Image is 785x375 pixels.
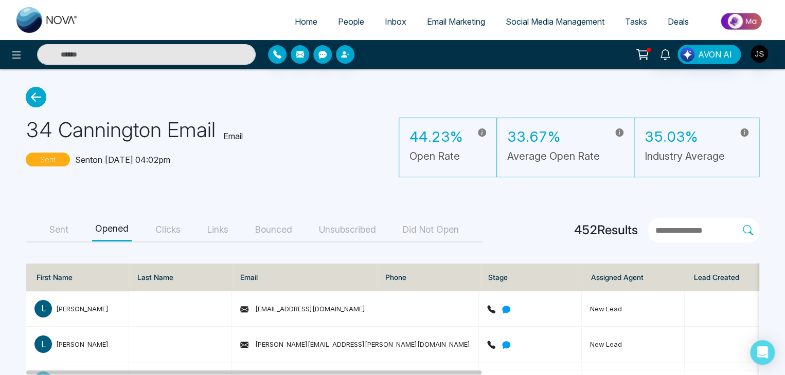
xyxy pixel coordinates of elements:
h5: Open Rate [409,150,462,162]
p: Sent on [DATE] 04:02pm [75,154,170,166]
button: Did Not Open [400,218,462,241]
th: First Name [26,264,129,291]
a: Email Marketing [417,12,495,31]
button: Sent [46,218,72,241]
a: Inbox [374,12,417,31]
th: Phone [377,264,480,291]
button: AVON AI [677,45,741,64]
p: Email [223,130,243,142]
button: Opened [92,218,132,241]
img: Market-place.gif [704,10,779,33]
span: Tasks [625,16,647,27]
h5: Industry Average [645,150,725,162]
a: Social Media Management [495,12,615,31]
button: Bounced [252,218,295,241]
div: [PERSON_NAME] [56,339,109,349]
img: Nova CRM Logo [16,7,78,33]
th: Stage [480,264,583,291]
p: L [34,335,52,353]
img: Lead Flow [680,47,694,62]
span: New Lead [590,340,622,348]
h3: 35.03% [645,128,725,146]
span: L[PERSON_NAME] [34,335,120,353]
button: Unsubscribed [316,218,379,241]
span: New Lead [590,305,622,313]
div: Open Intercom Messenger [750,340,775,365]
th: Assigned Agent [583,264,686,291]
p: l [34,300,52,317]
img: User Avatar [751,45,768,63]
th: Email [232,264,377,291]
th: Last Name [129,264,232,291]
div: [PERSON_NAME] [56,304,109,314]
span: Email Marketing [427,16,485,27]
a: Tasks [615,12,657,31]
h5: Average Open Rate [507,150,600,162]
span: [EMAIL_ADDRESS][DOMAIN_NAME] [240,305,365,313]
button: Links [204,218,231,241]
span: People [338,16,364,27]
span: Inbox [385,16,406,27]
h1: 34 Cannington Email [26,118,216,142]
a: Home [284,12,328,31]
button: Clicks [152,218,184,241]
span: Home [295,16,317,27]
a: Deals [657,12,699,31]
h4: 452 Results [574,223,638,238]
span: [PERSON_NAME][EMAIL_ADDRESS][PERSON_NAME][DOMAIN_NAME] [240,340,470,348]
a: People [328,12,374,31]
span: AVON AI [698,48,732,61]
p: Sent [26,153,70,166]
span: Deals [668,16,689,27]
h3: 33.67% [507,128,600,146]
span: l[PERSON_NAME] [34,300,120,317]
span: Social Media Management [506,16,604,27]
h3: 44.23% [409,128,462,146]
